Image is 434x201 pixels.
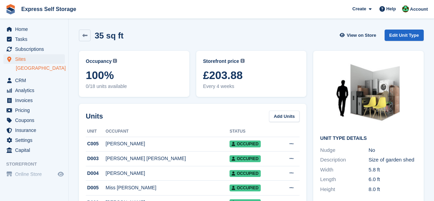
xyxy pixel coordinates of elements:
span: Pricing [15,105,56,115]
span: Tasks [15,34,56,44]
div: Description [320,156,368,164]
span: Occupied [230,155,260,162]
span: CRM [15,76,56,85]
h2: 35 sq ft [95,31,124,40]
img: icon-info-grey-7440780725fd019a000dd9b08b2336e03edf1995a4989e88bcd33f0948082b44.svg [241,59,245,63]
a: Express Self Storage [19,3,79,15]
th: Occupant [106,126,230,137]
span: Occupied [230,170,260,177]
a: menu [3,54,65,64]
div: D004 [86,170,106,177]
span: Create [352,5,366,12]
div: 6.0 ft [368,176,417,183]
img: icon-info-grey-7440780725fd019a000dd9b08b2336e03edf1995a4989e88bcd33f0948082b44.svg [113,59,117,63]
a: [GEOGRAPHIC_DATA] [16,65,65,71]
div: D003 [86,155,106,162]
div: No [368,146,417,154]
span: Invoices [15,96,56,105]
span: Insurance [15,125,56,135]
div: [PERSON_NAME] [106,170,230,177]
div: Length [320,176,368,183]
span: View on Store [347,32,376,39]
a: Add Units [269,111,300,122]
a: menu [3,96,65,105]
a: menu [3,86,65,95]
span: £203.88 [203,69,300,81]
span: Occupied [230,185,260,191]
div: Nudge [320,146,368,154]
a: menu [3,24,65,34]
th: Status [230,126,277,137]
th: Unit [86,126,106,137]
span: Occupancy [86,58,112,65]
div: C005 [86,140,106,147]
span: Coupons [15,115,56,125]
h2: Unit Type details [320,136,417,141]
a: menu [3,125,65,135]
img: stora-icon-8386f47178a22dfd0bd8f6a31ec36ba5ce8667c1dd55bd0f319d3a0aa187defe.svg [5,4,16,14]
div: [PERSON_NAME] [106,140,230,147]
span: 0/18 units available [86,83,183,90]
a: Preview store [57,170,65,178]
div: [PERSON_NAME] [PERSON_NAME] [106,155,230,162]
span: Sites [15,54,56,64]
span: Storefront price [203,58,239,65]
span: Every 4 weeks [203,83,300,90]
a: menu [3,115,65,125]
span: Home [15,24,56,34]
a: menu [3,76,65,85]
span: 100% [86,69,183,81]
span: Online Store [15,169,56,179]
h2: Units [86,111,103,121]
a: menu [3,169,65,179]
a: menu [3,34,65,44]
div: Size of garden shed [368,156,417,164]
a: menu [3,135,65,145]
img: Shakiyra Davis [402,5,409,12]
span: Account [410,6,428,13]
div: Height [320,186,368,193]
a: menu [3,105,65,115]
span: Help [386,5,396,12]
span: Capital [15,145,56,155]
img: 35-sqft-unit%20(10).jpg [320,58,417,130]
span: Subscriptions [15,44,56,54]
span: Analytics [15,86,56,95]
span: Settings [15,135,56,145]
a: View on Store [339,30,379,41]
a: Edit Unit Type [385,30,424,41]
a: menu [3,44,65,54]
a: menu [3,145,65,155]
div: Width [320,166,368,174]
div: 5.8 ft [368,166,417,174]
span: Storefront [6,161,68,168]
div: Miss [PERSON_NAME] [106,184,230,191]
div: D005 [86,184,106,191]
div: 8.0 ft [368,186,417,193]
span: Occupied [230,141,260,147]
